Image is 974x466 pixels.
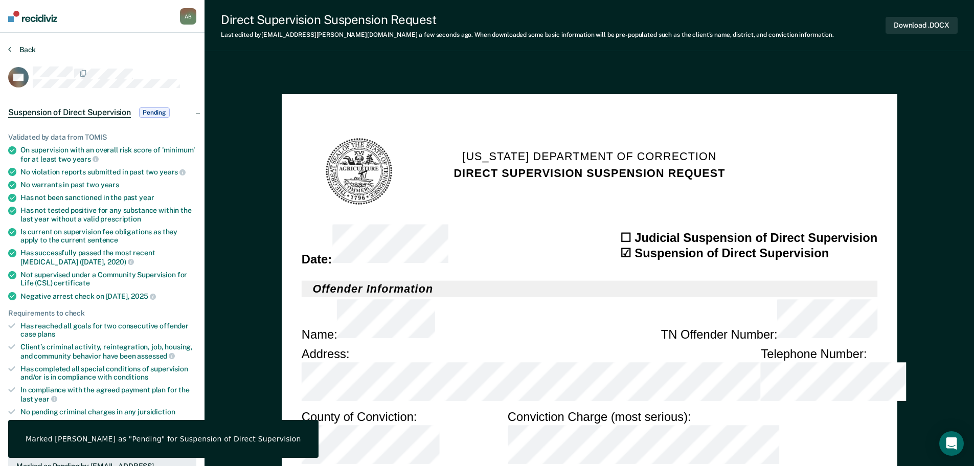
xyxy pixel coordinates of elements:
[20,292,196,301] div: Negative arrest check on [DATE],
[180,8,196,25] button: AB
[20,386,196,403] div: In compliance with the agreed payment plan for the last
[20,343,196,360] div: Client’s criminal activity, reintegration, job, housing, and community behavior have been
[939,431,964,456] div: Open Intercom Messenger
[139,107,170,118] span: Pending
[160,168,186,176] span: years
[54,279,89,287] span: certificate
[37,330,55,338] span: plans
[20,206,196,224] div: Has not tested positive for any substance within the last year without a valid
[26,434,301,443] div: Marked [PERSON_NAME] as "Pending" for Suspension of Direct Supervision
[221,12,834,27] div: Direct Supervision Suspension Request
[8,133,196,142] div: Validated by data from TOMIS
[138,408,175,416] span: jursidiction
[20,181,196,189] div: No warrants in past two
[454,165,725,181] h2: DIRECT SUPERVISION SUSPENSION REQUEST
[620,246,877,262] div: ☑ Suspension of Direct Supervision
[107,258,134,266] span: 2020)
[419,31,471,38] span: a few seconds ago
[20,146,196,163] div: On supervision with an overall risk score of 'minimum' for at least two
[114,373,148,381] span: conditions
[20,193,196,202] div: Has not been sanctioned in the past
[20,249,196,266] div: Has successfully passed the most recent [MEDICAL_DATA] ([DATE],
[8,11,57,22] img: Recidiviz
[20,365,196,382] div: Has completed all special conditions of supervision and/or is in compliance with
[661,299,877,342] div: TN Offender Number :
[101,181,119,189] span: years
[8,107,131,118] span: Suspension of Direct Supervision
[180,8,196,25] div: A B
[8,45,36,54] button: Back
[73,155,99,163] span: years
[137,352,175,360] span: assessed
[139,193,154,202] span: year
[100,215,141,223] span: prescription
[20,322,196,339] div: Has reached all goals for two consecutive offender case
[301,225,448,267] div: Date :
[301,299,435,342] div: Name :
[20,408,196,416] div: No pending criminal charges in any
[761,346,906,405] div: Telephone Number :
[131,292,155,300] span: 2025
[221,31,834,38] div: Last edited by [EMAIL_ADDRESS][PERSON_NAME][DOMAIN_NAME] . When downloaded some basic information...
[20,167,196,176] div: No violation reports submitted in past two
[462,148,716,165] h1: [US_STATE] Department of Correction
[34,395,57,403] span: year
[620,230,877,246] div: ☐ Judicial Suspension of Direct Supervision
[20,228,196,245] div: Is current on supervision fee obligations as they apply to the current
[87,236,118,244] span: sentence
[301,280,877,297] h2: Offender Information
[301,346,761,405] div: Address :
[8,309,196,318] div: Requirements to check
[20,271,196,288] div: Not supervised under a Community Supervision for Life (CSL)
[886,17,958,34] button: Download .DOCX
